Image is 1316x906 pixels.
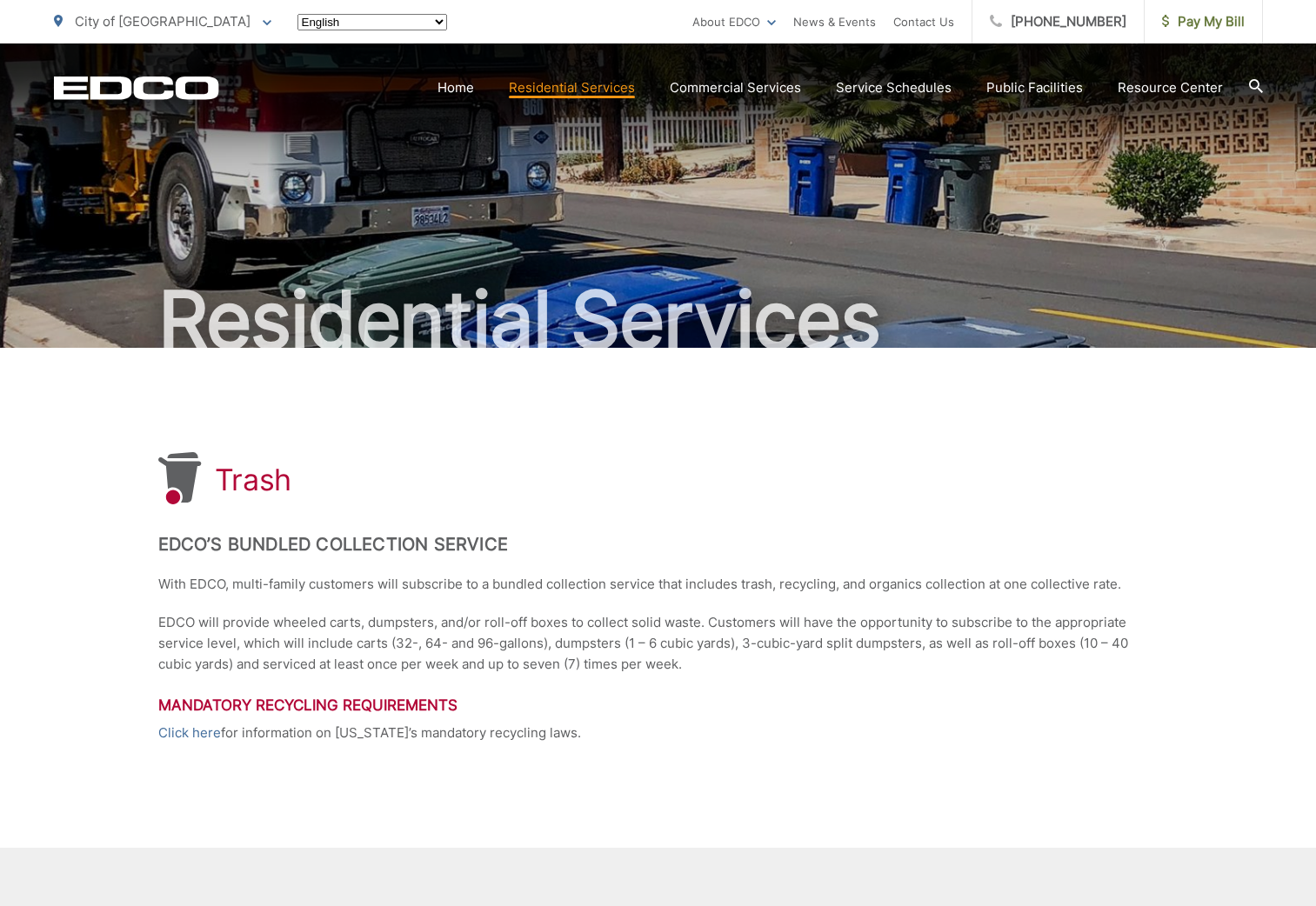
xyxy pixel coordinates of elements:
[158,723,1159,743] p: for information on [US_STATE]’s mandatory recycling laws.
[158,612,1159,675] p: EDCO will provide wheeled carts, dumpsters, and/or roll-off boxes to collect solid waste. Custome...
[438,77,474,98] a: Home
[893,11,954,32] a: Contact Us
[986,77,1083,98] a: Public Facilities
[509,77,635,98] a: Residential Services
[836,77,952,98] a: Service Schedules
[158,723,221,743] a: Click here
[297,14,447,30] select: Select a language
[670,77,801,98] a: Commercial Services
[54,76,219,100] a: EDCD logo. Return to the homepage.
[158,696,1159,714] h3: Mandatory Recycling Requirements
[1162,11,1245,32] span: Pay My Bill
[793,11,876,32] a: News & Events
[1118,77,1223,98] a: Resource Center
[158,574,1159,595] p: With EDCO, multi-family customers will subscribe to a bundled collection service that includes tr...
[158,534,1159,555] h2: EDCO’s Bundled Collection Service
[75,13,251,30] span: City of [GEOGRAPHIC_DATA]
[54,276,1263,363] h2: Residential Services
[215,463,292,497] h1: Trash
[692,11,776,32] a: About EDCO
